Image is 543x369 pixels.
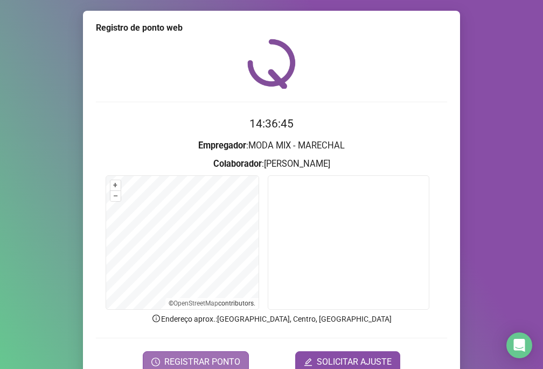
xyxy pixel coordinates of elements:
[249,117,294,130] time: 14:36:45
[96,157,447,171] h3: : [PERSON_NAME]
[96,313,447,325] p: Endereço aprox. : [GEOGRAPHIC_DATA], Centro, [GEOGRAPHIC_DATA]
[110,180,121,190] button: +
[173,300,218,307] a: OpenStreetMap
[247,39,296,89] img: QRPoint
[164,356,240,368] span: REGISTRAR PONTO
[110,191,121,201] button: –
[317,356,392,368] span: SOLICITAR AJUSTE
[506,332,532,358] div: Open Intercom Messenger
[169,300,255,307] li: © contributors.
[96,139,447,153] h3: : MODA MIX - MARECHAL
[96,22,447,34] div: Registro de ponto web
[213,159,262,169] strong: Colaborador
[198,140,246,151] strong: Empregador
[151,314,161,323] span: info-circle
[304,358,312,366] span: edit
[151,358,160,366] span: clock-circle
